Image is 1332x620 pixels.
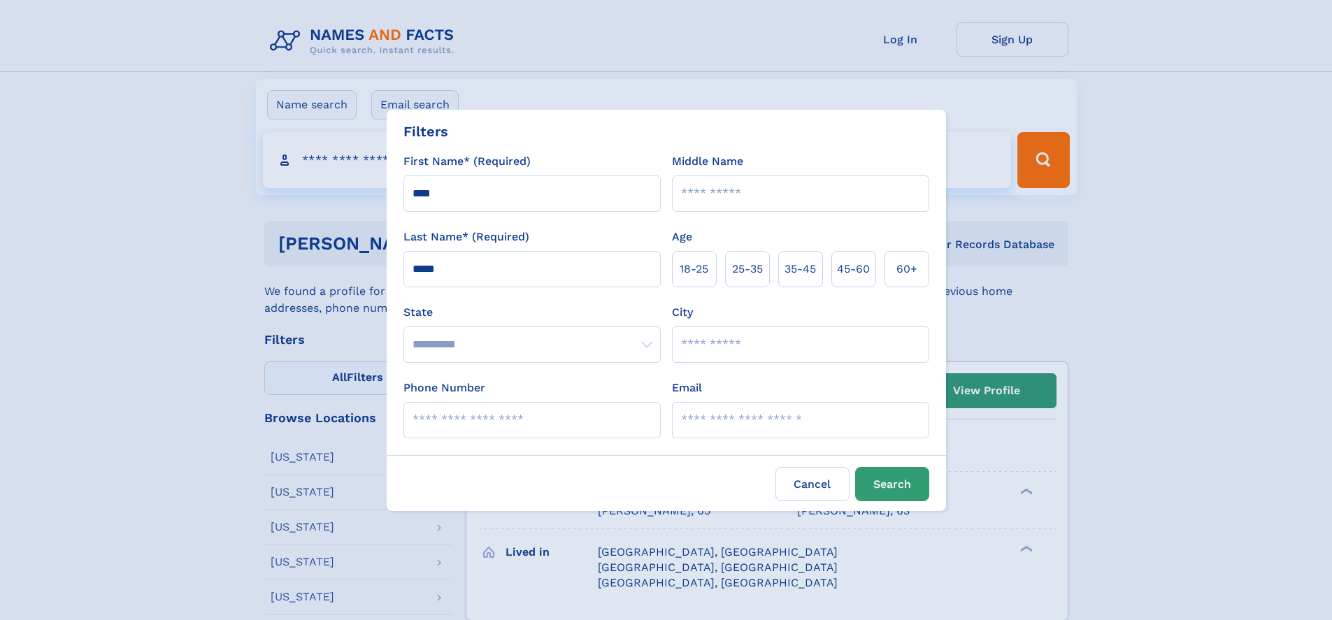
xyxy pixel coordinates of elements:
button: Search [855,467,929,501]
label: Age [672,229,692,245]
label: State [403,304,661,321]
div: Filters [403,121,448,142]
span: 35‑45 [785,261,816,277]
span: 60+ [896,261,917,277]
label: City [672,304,693,321]
label: Email [672,380,702,396]
label: Cancel [775,467,850,501]
label: Phone Number [403,380,485,396]
label: Middle Name [672,153,743,170]
label: First Name* (Required) [403,153,531,170]
span: 45‑60 [837,261,870,277]
label: Last Name* (Required) [403,229,529,245]
span: 18‑25 [680,261,708,277]
span: 25‑35 [732,261,763,277]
